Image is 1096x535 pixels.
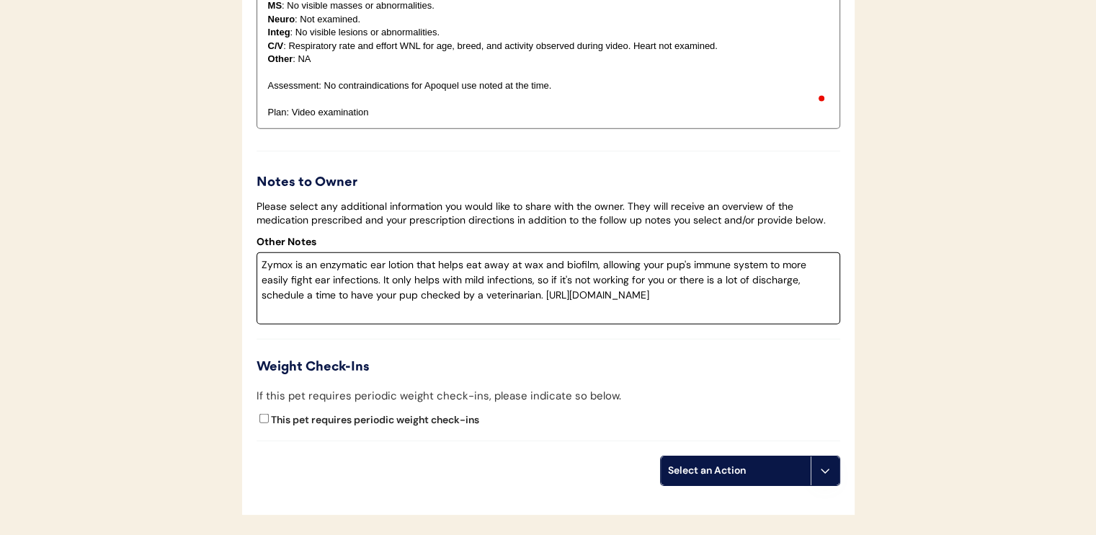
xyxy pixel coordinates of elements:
div: Other Notes [257,235,316,249]
strong: Other [268,53,293,64]
p: Assessment: No contraindications for Apoquel use noted at the time. [268,79,829,92]
div: Weight Check-Ins [257,358,840,377]
strong: C/V [268,40,284,51]
strong: Neuro [268,14,295,25]
div: If this pet requires periodic weight check-ins, please indicate so below. [257,388,621,404]
p: : NA [268,53,829,66]
div: Please select any additional information you would like to share with the owner. They will receiv... [257,200,840,228]
p: : No visible lesions or abnormalities. [268,26,829,39]
label: This pet requires periodic weight check-ins [271,413,479,426]
p: Plan: Video examination [268,106,829,119]
div: Select an Action [668,464,803,478]
strong: Integ [268,27,290,37]
p: : Respiratory rate and effort WNL for age, breed, and activity observed during video. Heart not e... [268,40,829,53]
p: : Not examined. [268,13,829,26]
div: Notes to Owner [257,173,840,193]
